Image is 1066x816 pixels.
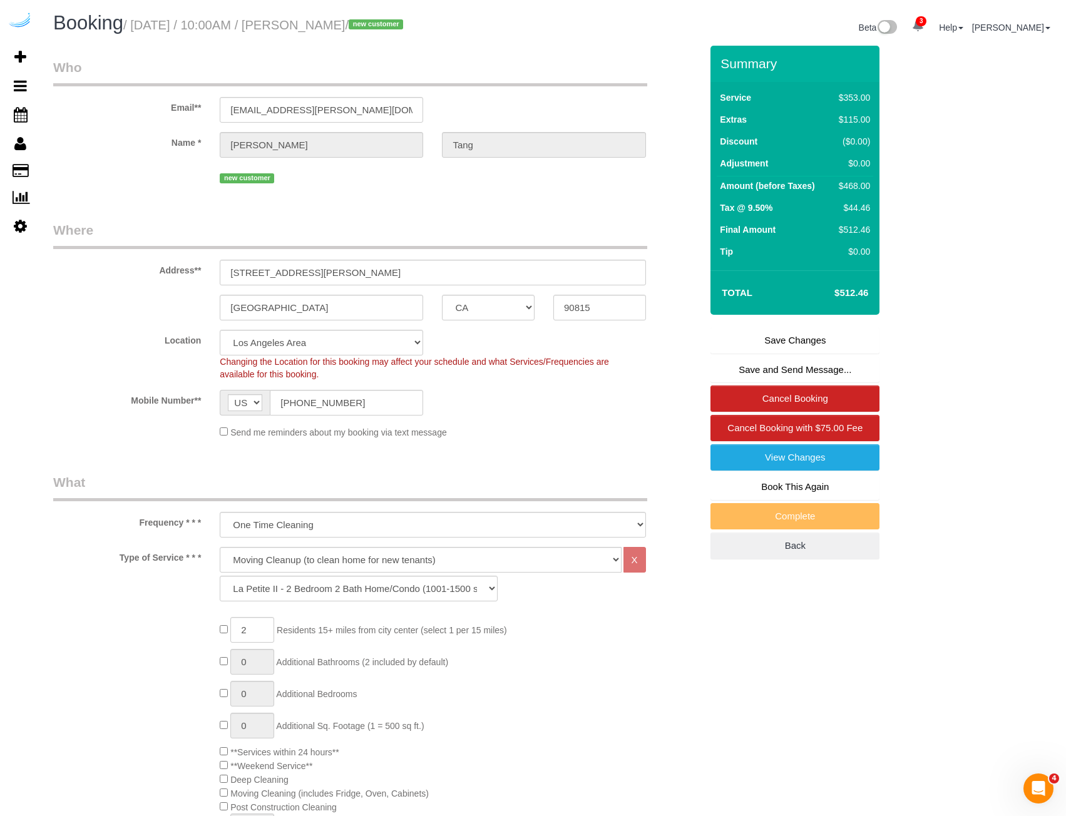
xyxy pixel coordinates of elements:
label: Extras [720,113,747,126]
label: Tax @ 9.50% [720,201,772,214]
a: [PERSON_NAME] [972,23,1050,33]
span: Deep Cleaning [230,775,289,785]
span: Additional Sq. Footage (1 = 500 sq ft.) [276,721,424,731]
span: Post Construction Cleaning [230,802,337,812]
div: $115.00 [834,113,870,126]
span: Send me reminders about my booking via text message [230,427,447,437]
label: Amount (before Taxes) [720,180,814,192]
label: Final Amount [720,223,776,236]
label: Discount [720,135,757,148]
a: Save Changes [710,327,879,354]
legend: Where [53,221,647,249]
input: Mobile Number** [270,390,423,416]
label: Frequency * * * [44,512,210,529]
label: Service [720,91,751,104]
span: Booking [53,12,123,34]
legend: What [53,473,647,501]
div: $0.00 [834,245,870,258]
div: $44.46 [834,201,870,214]
input: Last Name** [442,132,645,158]
span: / [345,18,407,32]
span: new customer [349,19,403,29]
span: Cancel Booking with $75.00 Fee [727,422,863,433]
a: Cancel Booking with $75.00 Fee [710,415,879,441]
legend: Who [53,58,647,86]
small: / [DATE] / 10:00AM / [PERSON_NAME] [123,18,407,32]
label: Tip [720,245,733,258]
div: $468.00 [834,180,870,192]
div: $0.00 [834,157,870,170]
img: New interface [876,20,897,36]
a: Back [710,533,879,559]
a: Help [939,23,963,33]
img: Automaid Logo [8,13,33,30]
input: First Name** [220,132,423,158]
span: Moving Cleaning (includes Fridge, Oven, Cabinets) [230,788,429,798]
a: Cancel Booking [710,385,879,412]
span: **Services within 24 hours** [230,747,339,757]
div: $512.46 [834,223,870,236]
span: Changing the Location for this booking may affect your schedule and what Services/Frequencies are... [220,357,609,379]
label: Name * [44,132,210,149]
label: Mobile Number** [44,390,210,407]
a: 3 [906,13,930,40]
a: Book This Again [710,474,879,500]
label: Adjustment [720,157,768,170]
span: 3 [916,16,926,26]
h4: $512.46 [797,288,868,298]
iframe: Intercom live chat [1023,773,1053,803]
a: View Changes [710,444,879,471]
span: 4 [1049,773,1059,783]
input: Zip Code** [553,295,646,320]
div: ($0.00) [834,135,870,148]
span: new customer [220,173,274,183]
span: Additional Bathrooms (2 included by default) [276,657,448,667]
strong: Total [722,287,752,298]
div: $353.00 [834,91,870,104]
label: Location [44,330,210,347]
span: Residents 15+ miles from city center (select 1 per 15 miles) [277,625,507,635]
h3: Summary [720,56,873,71]
label: Type of Service * * * [44,547,210,564]
a: Beta [859,23,898,33]
span: Additional Bedrooms [276,689,357,699]
a: Save and Send Message... [710,357,879,383]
